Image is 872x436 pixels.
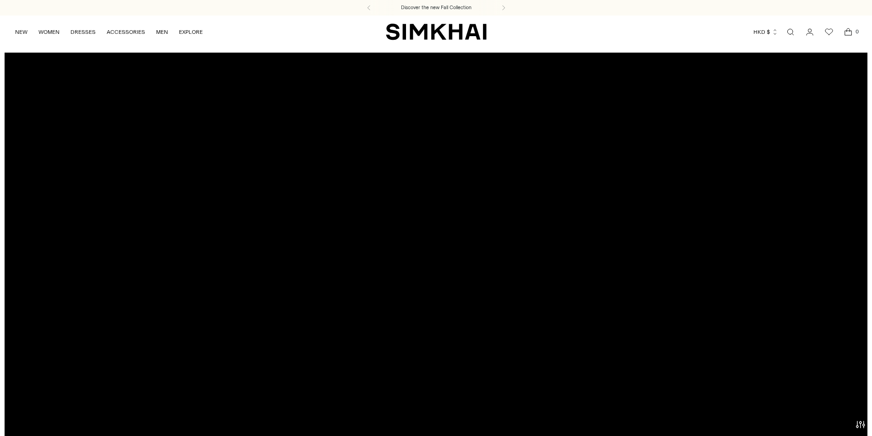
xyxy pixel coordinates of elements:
[781,23,800,41] a: Open search modal
[801,23,819,41] a: Go to the account page
[753,22,778,42] button: HKD $
[38,22,60,42] a: WOMEN
[15,22,27,42] a: NEW
[839,23,857,41] a: Open cart modal
[853,27,861,36] span: 0
[820,23,838,41] a: Wishlist
[401,4,471,11] a: Discover the new Fall Collection
[156,22,168,42] a: MEN
[107,22,145,42] a: ACCESSORIES
[70,22,96,42] a: DRESSES
[386,23,487,41] a: SIMKHAI
[179,22,203,42] a: EXPLORE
